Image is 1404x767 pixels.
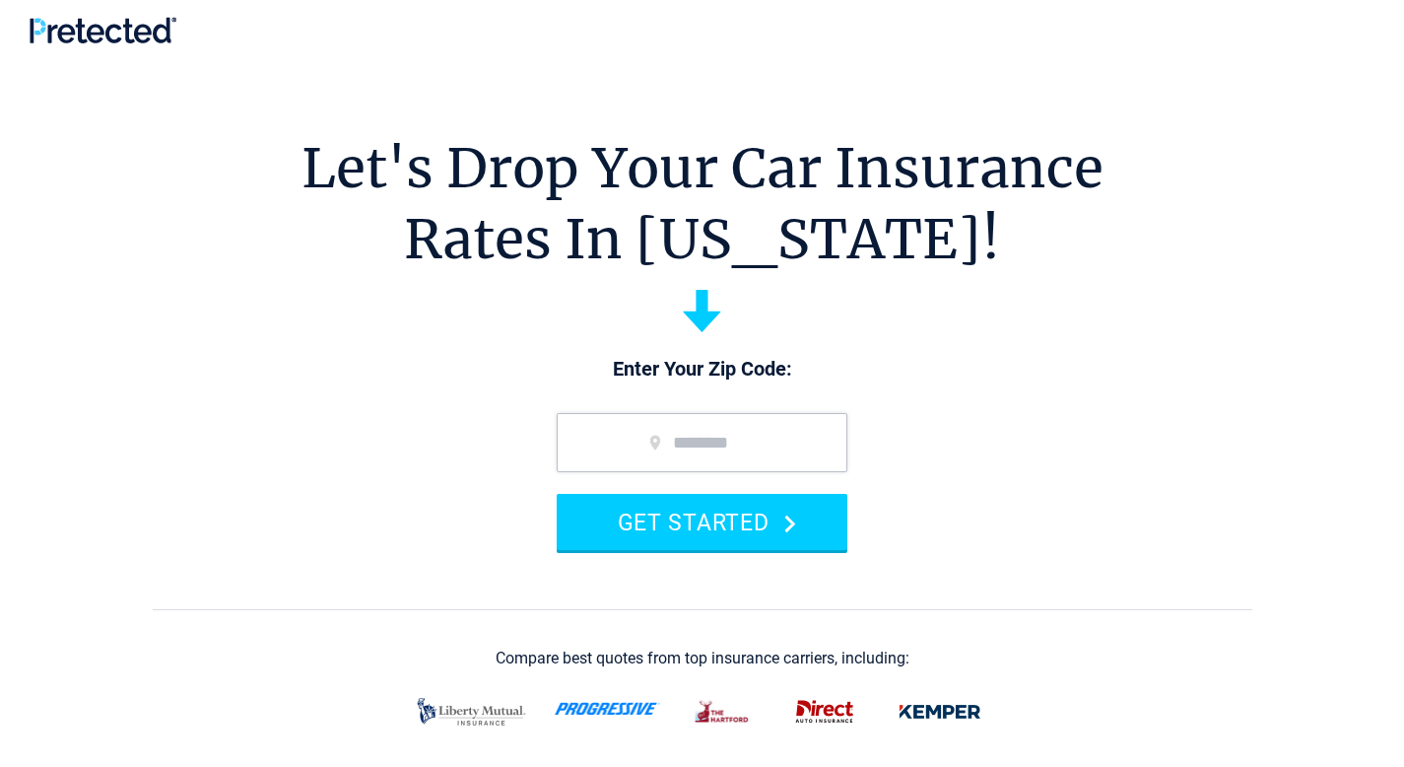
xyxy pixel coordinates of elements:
h1: Let's Drop Your Car Insurance Rates In [US_STATE]! [301,133,1103,275]
img: kemper [888,691,992,732]
img: Pretected Logo [30,17,176,43]
input: zip code [557,413,847,472]
img: liberty [412,688,531,735]
div: Compare best quotes from top insurance carriers, including: [496,650,909,667]
img: direct [785,691,864,732]
img: thehartford [684,691,762,732]
img: progressive [555,702,660,716]
p: Enter Your Zip Code: [537,356,867,383]
button: GET STARTED [557,494,847,550]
